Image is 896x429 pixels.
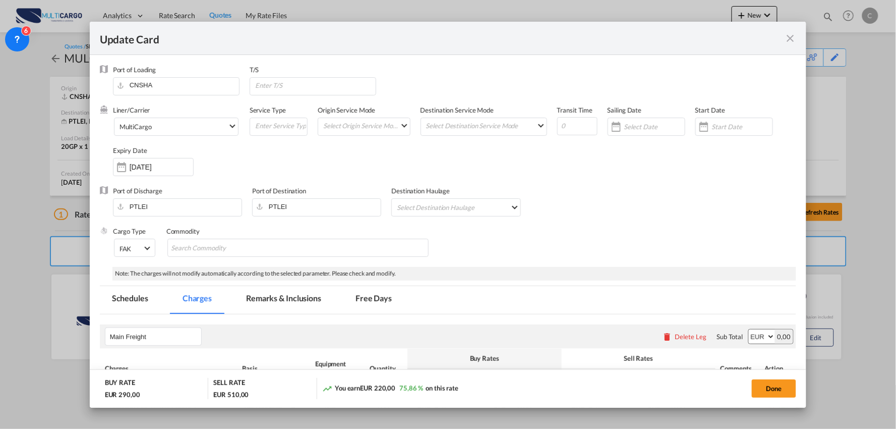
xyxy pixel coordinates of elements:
label: T/S [250,66,259,74]
div: Charges [105,364,232,373]
th: Comments [715,349,759,388]
input: Leg Name [110,329,201,344]
div: BUY RATE [105,378,135,390]
label: Liner/Carrier [113,106,150,114]
input: Start Date [712,123,772,131]
div: MultiCargo [120,123,152,131]
label: Start Date [695,106,726,114]
div: EUR 510,00 [213,390,249,399]
md-tab-item: Free Days [343,286,404,314]
md-icon: icon-trending-up [322,384,332,394]
div: Basis [242,364,298,373]
input: 0 [557,117,598,135]
button: Done [752,380,796,398]
label: Transit Time [557,106,593,114]
md-select: Select Origin Service Mode [322,118,409,133]
div: 0,00 [775,330,794,344]
md-select: Select Cargo type: FAK [114,239,155,257]
md-tab-item: Schedules [100,286,160,314]
label: Destination Service Mode [421,106,494,114]
md-select: Select Destination Haulage [396,199,520,215]
div: SELL RATE [213,378,245,390]
label: Destination Haulage [391,187,450,195]
label: Expiry Date [113,146,147,154]
label: Sailing Date [608,106,642,114]
div: Sell Rates [567,354,710,363]
div: Update Card [100,32,785,44]
span: 75,86 % [399,384,423,392]
img: cargo.png [100,227,108,235]
label: Commodity [166,227,200,235]
span: EUR 220,00 [360,384,395,392]
input: Enter Service Type [254,118,308,133]
md-dialog: Update Card Port ... [90,22,807,408]
input: Enter Port of Loading [118,78,239,93]
input: Enter Port of Destination [257,199,381,214]
div: Sub Total [717,332,743,341]
md-tab-item: Charges [170,286,224,314]
label: Port of Destination [252,187,306,195]
div: Quantity [363,364,402,373]
label: Service Type [250,106,286,114]
md-tab-item: Remarks & Inclusions [234,286,333,314]
md-icon: icon-close fg-AAA8AD m-0 pointer [784,32,796,44]
div: Equipment Type [308,359,353,378]
label: Port of Discharge [113,187,162,195]
md-select: Select Liner: MultiCargo [114,118,238,136]
md-pagination-wrapper: Use the left and right arrow keys to navigate between tabs [100,286,414,314]
div: Buy Rates [412,354,556,363]
div: Delete Leg [675,333,707,341]
div: FAK [120,245,132,253]
md-select: Select Destination Service Mode [425,118,547,133]
th: Action [759,349,796,388]
input: Enter T/S [254,78,376,93]
div: You earn on this rate [322,384,458,394]
md-icon: icon-delete [663,332,673,342]
label: Cargo Type [113,227,146,235]
div: Note: The charges will not modify automatically according to the selected parameter. Please check... [112,267,797,281]
md-chips-wrap: Chips container with autocompletion. Enter the text area, type text to search, and then use the u... [167,239,429,257]
label: Origin Service Mode [318,106,375,114]
div: EUR 290,00 [105,390,140,399]
label: Port of Loading [113,66,156,74]
input: Enter Port of Discharge [118,199,242,214]
input: Search Commodity [171,240,263,256]
input: Expiry Date [130,163,193,171]
button: Delete Leg [663,333,707,341]
input: Select Date [624,123,685,131]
